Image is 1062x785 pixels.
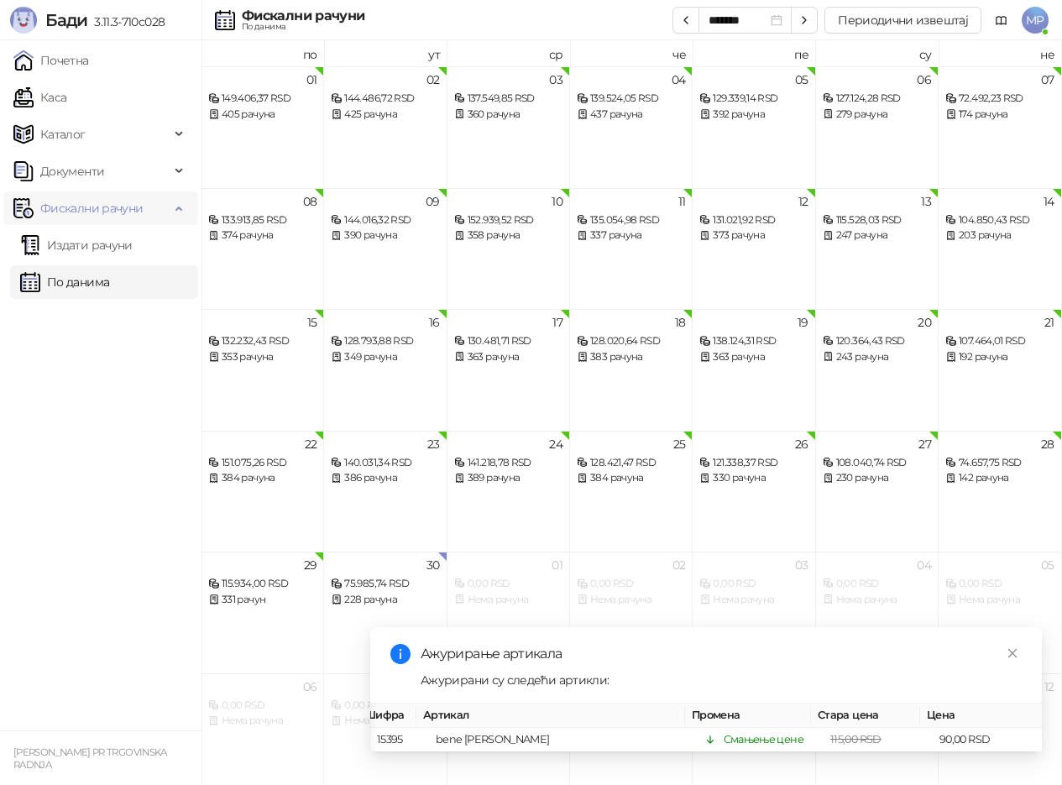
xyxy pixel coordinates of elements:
[693,40,815,66] th: пе
[303,196,317,207] div: 08
[331,349,439,365] div: 349 рачуна
[816,552,939,673] td: 2025-10-04
[939,40,1061,66] th: не
[988,7,1015,34] a: Документација
[816,188,939,310] td: 2025-09-13
[577,576,685,592] div: 0,00 RSD
[331,713,439,729] div: Нема рачуна
[918,438,931,450] div: 27
[208,91,317,107] div: 149.406,37 RSD
[823,107,931,123] div: 279 рачуна
[823,333,931,349] div: 120.364,43 RSD
[454,349,562,365] div: 363 рачуна
[454,333,562,349] div: 130.481,71 RSD
[454,455,562,471] div: 141.218,78 RSD
[201,309,324,431] td: 2025-09-15
[920,704,1029,728] th: Цена
[429,317,440,328] div: 16
[429,728,698,752] td: bene [PERSON_NAME]
[939,66,1061,188] td: 2025-09-07
[823,576,931,592] div: 0,00 RSD
[823,592,931,608] div: Нема рачуна
[304,559,317,571] div: 29
[577,349,685,365] div: 383 рачуна
[331,212,439,228] div: 144.016,32 RSD
[939,431,1061,552] td: 2025-09-28
[823,228,931,243] div: 247 рачуна
[823,349,931,365] div: 243 рачуна
[324,431,447,552] td: 2025-09-23
[933,728,1042,752] td: 90,00 RSD
[699,333,808,349] div: 138.124,31 RSD
[208,698,317,714] div: 0,00 RSD
[699,576,808,592] div: 0,00 RSD
[201,188,324,310] td: 2025-09-08
[331,592,439,608] div: 228 рачуна
[1041,559,1054,571] div: 05
[87,14,165,29] span: 3.11.3-710c028
[447,309,570,431] td: 2025-09-17
[693,309,815,431] td: 2025-09-19
[331,470,439,486] div: 386 рачуна
[811,704,920,728] th: Стара цена
[454,107,562,123] div: 360 рачуна
[208,470,317,486] div: 384 рачуна
[823,212,931,228] div: 115.528,03 RSD
[324,309,447,431] td: 2025-09-16
[426,74,440,86] div: 02
[939,552,1061,673] td: 2025-10-05
[1007,647,1018,659] span: close
[447,552,570,673] td: 2025-10-01
[577,592,685,608] div: Нема рачуна
[577,212,685,228] div: 135.054,98 RSD
[921,196,931,207] div: 13
[917,559,931,571] div: 04
[577,455,685,471] div: 128.421,47 RSD
[823,455,931,471] div: 108.040,74 RSD
[672,74,686,86] div: 04
[823,470,931,486] div: 230 рачуна
[577,470,685,486] div: 384 рачуна
[208,212,317,228] div: 133.913,85 RSD
[577,228,685,243] div: 337 рачуна
[549,74,562,86] div: 03
[331,455,439,471] div: 140.031,34 RSD
[816,66,939,188] td: 2025-09-06
[201,40,324,66] th: по
[798,317,808,328] div: 19
[693,552,815,673] td: 2025-10-03
[454,228,562,243] div: 358 рачуна
[208,333,317,349] div: 132.232,43 RSD
[303,681,317,693] div: 06
[208,107,317,123] div: 405 рачуна
[945,592,1054,608] div: Нема рачуна
[10,7,37,34] img: Logo
[577,333,685,349] div: 128.020,64 RSD
[1044,681,1054,693] div: 12
[699,107,808,123] div: 392 рачуна
[45,10,87,30] span: Бади
[552,559,562,571] div: 01
[208,455,317,471] div: 151.075,26 RSD
[201,66,324,188] td: 2025-09-01
[724,731,803,748] div: Смањење цене
[454,592,562,608] div: Нема рачуна
[795,559,808,571] div: 03
[447,188,570,310] td: 2025-09-10
[945,455,1054,471] div: 74.657,75 RSD
[331,91,439,107] div: 144.486,72 RSD
[693,431,815,552] td: 2025-09-26
[331,698,439,714] div: 0,00 RSD
[13,81,66,114] a: Каса
[823,91,931,107] div: 127.124,28 RSD
[324,40,447,66] th: ут
[939,188,1061,310] td: 2025-09-14
[454,212,562,228] div: 152.939,52 RSD
[577,91,685,107] div: 139.524,05 RSD
[305,438,317,450] div: 22
[416,704,685,728] th: Артикал
[945,333,1054,349] div: 107.464,01 RSD
[678,196,686,207] div: 11
[816,40,939,66] th: су
[570,66,693,188] td: 2025-09-04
